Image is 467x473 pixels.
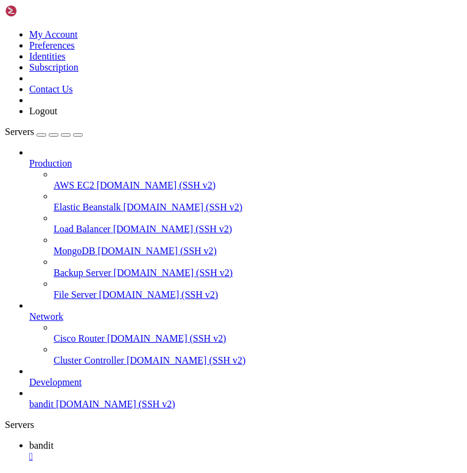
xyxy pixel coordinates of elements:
span: [DOMAIN_NAME] (SSH v2) [114,268,233,278]
a: Preferences [29,40,75,50]
a: My Account [29,29,78,40]
a: File Server [DOMAIN_NAME] (SSH v2) [54,289,462,300]
span: Development [29,377,82,387]
a: Development [29,377,462,388]
li: Load Balancer [DOMAIN_NAME] (SSH v2) [54,213,462,235]
x-row: * pwntools ([URL][DOMAIN_NAME]) [5,243,308,253]
span: Cisco Router [54,333,105,344]
x-row: In addition, the execstack tool can be used to flag the s [5,46,308,57]
span: [DOMAIN_NAME] (SSH v2) [97,180,216,190]
span: Backup Server [54,268,111,278]
a: Load Balancer [DOMAIN_NAME] (SSH v2) [54,224,462,235]
x-row: -fno-stack-protector disable ProPolice [5,15,308,26]
a: bandit [DOMAIN_NAME] (SSH v2) [29,399,462,410]
x-row: : $ [5,377,308,387]
li: Development [29,366,462,388]
span: bandit0@bandit [5,377,73,387]
li: Backup Server [DOMAIN_NAME] (SSH v2) [54,257,462,278]
a: Servers [5,126,83,137]
x-row: * gdbinit ([URL][DOMAIN_NAME]) in /opt/ [5,222,308,232]
span: File Server [54,289,97,300]
x-row: ocal [5,98,308,108]
span: MongoDB [54,246,95,256]
a: Contact Us [29,84,73,94]
x-row: dbg/ [5,212,308,222]
x-row: [URL][DOMAIN_NAME] [5,305,308,315]
x-row: * gef ([URL][DOMAIN_NAME]) in /opt/gef/ [5,191,308,201]
x-row: --[ Tools ]-- [5,129,308,139]
a: AWS EC2 [DOMAIN_NAME] (SSH v2) [54,180,462,191]
a: Subscription [29,62,79,72]
span: [DOMAIN_NAME] (SSH v2) [107,333,226,344]
x-row: gdbinit/ [5,232,308,243]
span: [DOMAIN_NAME] (SSH v2) [97,246,217,256]
li: Network [29,300,462,366]
x-row: which you can find [5,160,308,170]
a: bandit [29,440,462,462]
li: Production [29,147,462,300]
span: Elastic Beanstalk [54,202,121,212]
span: [DOMAIN_NAME] (SSH v2) [127,355,246,365]
x-row: in the following locations: [5,170,308,181]
div: (18, 36) [97,377,102,387]
li: Cisco Router [DOMAIN_NAME] (SSH v2) [54,322,462,344]
li: Elastic Beanstalk [DOMAIN_NAME] (SSH v2) [54,191,462,213]
x-row: For your convenience we have installed a few useful tools [5,150,308,160]
span: Cluster Controller [54,355,124,365]
x-row: -Wl,-z,norelro disable relro [5,26,308,36]
li: AWS EC2 [DOMAIN_NAME] (SSH v2) [54,169,462,191]
a: Network [29,311,462,322]
x-row: * pwndbg ([URL][DOMAIN_NAME]) in /opt/pwn [5,201,308,212]
a: Elastic Beanstalk [DOMAIN_NAME] (SSH v2) [54,202,462,213]
span: [DOMAIN_NAME] (SSH v2) [113,224,233,234]
li: MongoDB [DOMAIN_NAME] (SSH v2) [54,235,462,257]
span: Network [29,311,63,322]
a: Cisco Router [DOMAIN_NAME] (SSH v2) [54,333,462,344]
span: [DOMAIN_NAME] (SSH v2) [99,289,219,300]
span: AWS EC2 [54,180,94,190]
div: Servers [5,419,462,430]
x-row: firewall. [5,108,308,119]
a: Backup Server [DOMAIN_NAME] (SSH v2) [54,268,462,278]
x-row: -m32 compile for 32bit [5,5,308,15]
span: bandit [29,440,54,451]
img: Shellngn [5,5,75,17]
x-row: Finally, network-access is limited for most levels by a l [5,88,308,98]
li: bandit [DOMAIN_NAME] (SSH v2) [29,388,462,410]
a: Cluster Controller [DOMAIN_NAME] (SSH v2) [54,355,462,366]
li: Cluster Controller [DOMAIN_NAME] (SSH v2) [54,344,462,366]
span: Production [29,158,72,168]
span: Load Balancer [54,224,111,234]
a: Identities [29,51,66,61]
a: Logout [29,106,57,116]
a: MongoDB [DOMAIN_NAME] (SSH v2) [54,246,462,257]
span: [DOMAIN_NAME] (SSH v2) [56,399,175,409]
x-row: For support, questions or comments, contact us on discord [5,325,308,336]
a:  [29,451,462,462]
x-row: For more information regarding individual wargames, visit [5,294,308,305]
x-row: * radare2 ([URL][DOMAIN_NAME]) [5,253,308,263]
li: File Server [DOMAIN_NAME] (SSH v2) [54,278,462,300]
x-row: --[ More information ]-- [5,274,308,284]
x-row: tack as [5,57,308,67]
span: [DOMAIN_NAME] (SSH v2) [124,202,243,212]
span: Servers [5,126,34,137]
span: ~ [78,377,83,387]
span: bandit [29,399,54,409]
x-row: Enjoy your stay! [5,356,308,367]
x-row: executable on ELF binaries. [5,67,308,77]
x-row: or IRC. [5,336,308,346]
a: Production [29,158,462,169]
